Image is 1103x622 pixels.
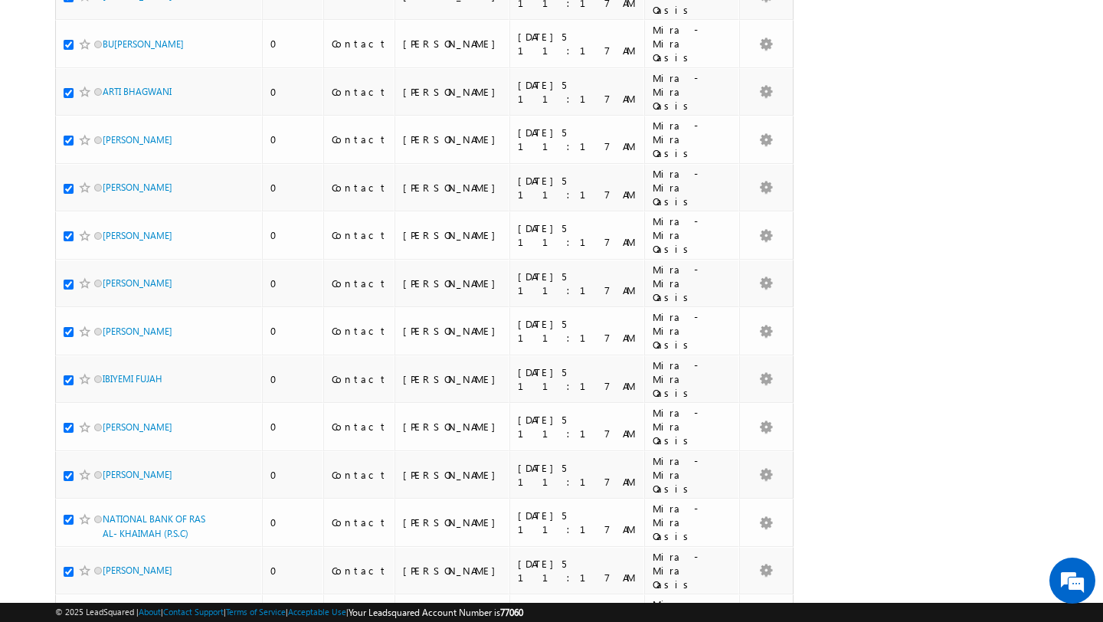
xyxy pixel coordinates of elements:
[270,516,316,529] div: 0
[163,607,224,617] a: Contact Support
[80,80,257,100] div: Chat with us now
[270,372,316,386] div: 0
[518,221,637,249] div: [DATE]5 11:17 AM
[653,167,732,208] div: Mira - Mira Oasis
[349,607,523,618] span: Your Leadsquared Account Number is
[251,8,288,44] div: Minimize live chat window
[518,30,637,57] div: [DATE]5 11:17 AM
[653,71,732,113] div: Mira - Mira Oasis
[653,358,732,400] div: Mira - Mira Oasis
[270,420,316,434] div: 0
[332,85,388,99] div: Contact
[332,133,388,146] div: Contact
[270,468,316,482] div: 0
[55,605,523,620] span: © 2025 LeadSquared | | | | |
[103,38,184,50] a: BU[PERSON_NAME]
[103,134,172,146] a: [PERSON_NAME]
[403,37,503,51] div: [PERSON_NAME]
[518,509,637,536] div: [DATE]5 11:17 AM
[332,468,388,482] div: Contact
[403,516,503,529] div: [PERSON_NAME]
[103,469,172,480] a: [PERSON_NAME]
[332,37,388,51] div: Contact
[518,461,637,489] div: [DATE]5 11:17 AM
[653,454,732,496] div: Mira - Mira Oasis
[653,23,732,64] div: Mira - Mira Oasis
[139,607,161,617] a: About
[332,564,388,578] div: Contact
[653,263,732,304] div: Mira - Mira Oasis
[332,181,388,195] div: Contact
[103,230,172,241] a: [PERSON_NAME]
[270,228,316,242] div: 0
[332,372,388,386] div: Contact
[518,557,637,584] div: [DATE]5 11:17 AM
[288,607,346,617] a: Acceptable Use
[518,174,637,201] div: [DATE]5 11:17 AM
[103,565,172,576] a: [PERSON_NAME]
[403,133,503,146] div: [PERSON_NAME]
[518,126,637,153] div: [DATE]5 11:17 AM
[226,607,286,617] a: Terms of Service
[518,270,637,297] div: [DATE]5 11:17 AM
[403,324,503,338] div: [PERSON_NAME]
[403,468,503,482] div: [PERSON_NAME]
[403,228,503,242] div: [PERSON_NAME]
[270,324,316,338] div: 0
[208,472,278,493] em: Start Chat
[518,365,637,393] div: [DATE]5 11:17 AM
[270,85,316,99] div: 0
[103,373,162,385] a: IBIYEMI FUJAH
[518,78,637,106] div: [DATE]5 11:17 AM
[653,502,732,543] div: Mira - Mira Oasis
[332,228,388,242] div: Contact
[270,181,316,195] div: 0
[332,324,388,338] div: Contact
[332,420,388,434] div: Contact
[270,564,316,578] div: 0
[518,317,637,345] div: [DATE]5 11:17 AM
[270,277,316,290] div: 0
[403,372,503,386] div: [PERSON_NAME]
[653,550,732,591] div: Mira - Mira Oasis
[403,564,503,578] div: [PERSON_NAME]
[403,85,503,99] div: [PERSON_NAME]
[103,182,172,193] a: [PERSON_NAME]
[403,277,503,290] div: [PERSON_NAME]
[20,142,280,459] textarea: Type your message and hit 'Enter'
[270,37,316,51] div: 0
[103,421,172,433] a: [PERSON_NAME]
[270,133,316,146] div: 0
[653,406,732,447] div: Mira - Mira Oasis
[103,326,172,337] a: [PERSON_NAME]
[653,310,732,352] div: Mira - Mira Oasis
[332,516,388,529] div: Contact
[332,277,388,290] div: Contact
[26,80,64,100] img: d_60004797649_company_0_60004797649
[518,413,637,440] div: [DATE]5 11:17 AM
[103,86,172,97] a: ARTI BHAGWANI
[403,181,503,195] div: [PERSON_NAME]
[103,277,172,289] a: [PERSON_NAME]
[653,119,732,160] div: Mira - Mira Oasis
[500,607,523,618] span: 77060
[403,420,503,434] div: [PERSON_NAME]
[653,214,732,256] div: Mira - Mira Oasis
[103,513,205,539] a: NATIONAL BANK OF RAS AL- KHAIMAH (P.S.C)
